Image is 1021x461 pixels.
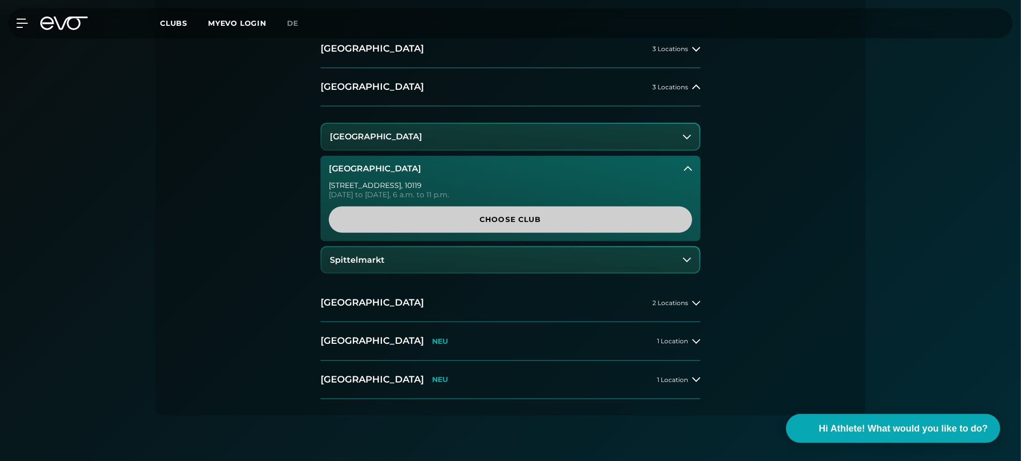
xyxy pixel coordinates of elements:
a: Choose Club [329,206,692,233]
button: [GEOGRAPHIC_DATA] [321,156,700,182]
h3: [GEOGRAPHIC_DATA] [329,164,421,173]
span: Choose Club [354,214,667,225]
p: NEU [432,337,448,346]
div: [DATE] to [DATE], 6 a.m. to 11 p.m. [329,191,692,198]
button: [GEOGRAPHIC_DATA] [322,124,699,150]
h2: [GEOGRAPHIC_DATA] [321,296,424,309]
h2: [GEOGRAPHIC_DATA] [321,42,424,55]
span: Hi Athlete! What would you like to do? [819,422,988,436]
p: NEU [432,375,448,384]
a: de [287,18,311,29]
div: [STREET_ADDRESS] , 10119 [329,182,692,189]
span: de [287,19,299,28]
h2: [GEOGRAPHIC_DATA] [321,373,424,386]
button: [GEOGRAPHIC_DATA]3 Locations [321,68,700,106]
a: Clubs [160,18,208,28]
span: 3 Locations [652,84,688,90]
span: Clubs [160,19,187,28]
button: [GEOGRAPHIC_DATA]2 Locations [321,284,700,322]
h3: [GEOGRAPHIC_DATA] [330,132,422,141]
button: [GEOGRAPHIC_DATA]NEU1 Location [321,322,700,360]
h2: [GEOGRAPHIC_DATA] [321,81,424,93]
button: Spittelmarkt [322,247,699,273]
h3: Spittelmarkt [330,256,385,265]
span: 2 Locations [652,299,688,306]
span: 1 Location [657,338,688,344]
h2: [GEOGRAPHIC_DATA] [321,335,424,347]
button: [GEOGRAPHIC_DATA]3 Locations [321,30,700,68]
span: 3 Locations [652,45,688,52]
span: 1 Location [657,376,688,383]
button: Hi Athlete! What would you like to do? [786,414,1000,443]
button: [GEOGRAPHIC_DATA]NEU1 Location [321,361,700,399]
a: MYEVO LOGIN [208,19,266,28]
